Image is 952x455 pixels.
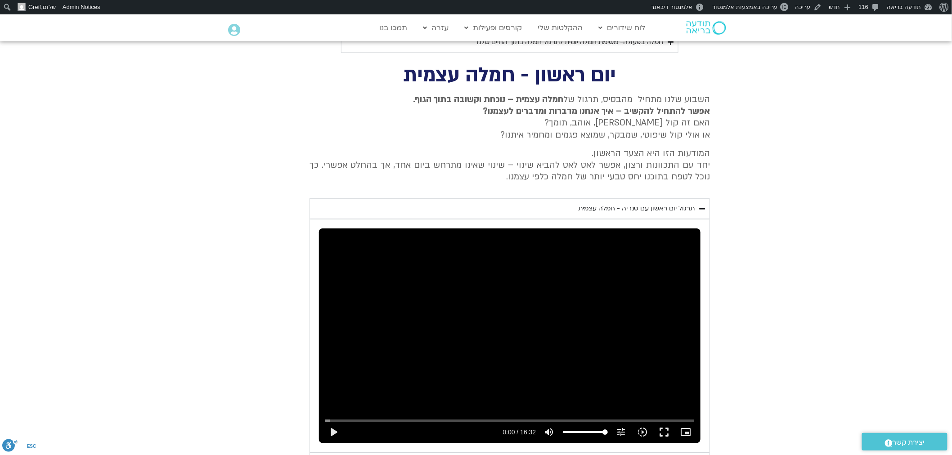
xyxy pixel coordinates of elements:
[341,32,678,53] summary: חמלה בפעולה- משימת חמלה יומית לתרגול חמלה בתוך החיים שלנו
[413,94,710,117] strong: חמלה עצמית – נוכחת וקשובה בתוך הגוף. אפשר להתחיל להקשיב – איך אנחנו מדברות ומדברים לעצמנו?
[477,37,663,48] div: חמלה בפעולה- משימת חמלה יומית לתרגול חמלה בתוך החיים שלנו
[687,21,726,35] img: תודעה בריאה
[712,4,777,10] span: עריכה באמצעות אלמנטור
[375,19,412,36] a: תמכו בנו
[893,437,925,449] span: יצירת קשר
[310,66,710,85] h2: יום ראשון - חמלה עצמית
[862,433,948,451] a: יצירת קשר
[578,203,695,214] div: תרגול יום ראשון עם סנדיה - חמלה עצמית
[594,19,650,36] a: לוח שידורים
[534,19,588,36] a: ההקלטות שלי
[310,198,710,219] summary: תרגול יום ראשון עם סנדיה - חמלה עצמית
[310,147,710,183] p: המודעות הזו היא הצעד הראשון. יחד עם התכוונות ורצון, אפשר לאט לאט להביא שינוי – שינוי שאינו מתרחש ...
[419,19,454,36] a: עזרה
[460,19,527,36] a: קורסים ופעילות
[310,94,710,141] p: השבוע שלנו מתחיל מהבסיס, תרגול של האם זה קול [PERSON_NAME], אוהב, תומך? או אולי קול שיפוטי, שמבקר...
[28,4,41,10] span: Greif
